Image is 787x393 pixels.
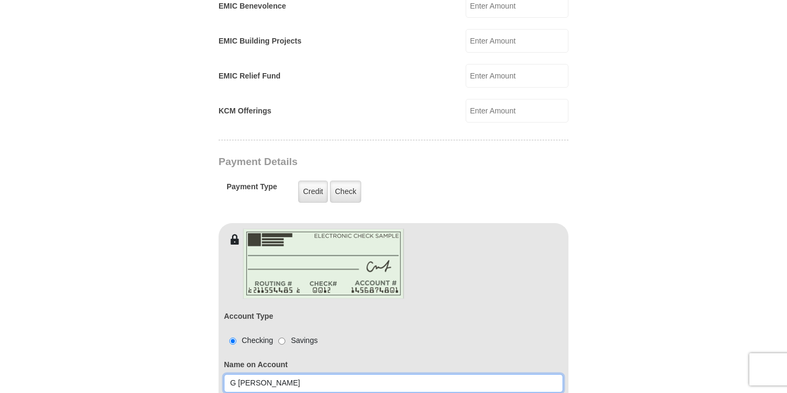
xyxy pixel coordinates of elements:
input: Enter Amount [466,99,568,123]
h3: Payment Details [219,156,493,168]
label: EMIC Building Projects [219,35,301,47]
h5: Payment Type [227,182,277,197]
label: EMIC Relief Fund [219,70,280,82]
label: KCM Offerings [219,105,271,117]
img: check-en.png [243,228,404,299]
input: Enter Amount [466,64,568,88]
label: Credit [298,181,328,203]
label: Account Type [224,311,273,322]
label: Check [330,181,361,203]
label: Name on Account [224,359,563,370]
input: Enter Amount [466,29,568,53]
label: EMIC Benevolence [219,1,286,12]
div: Checking Savings [224,335,318,346]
